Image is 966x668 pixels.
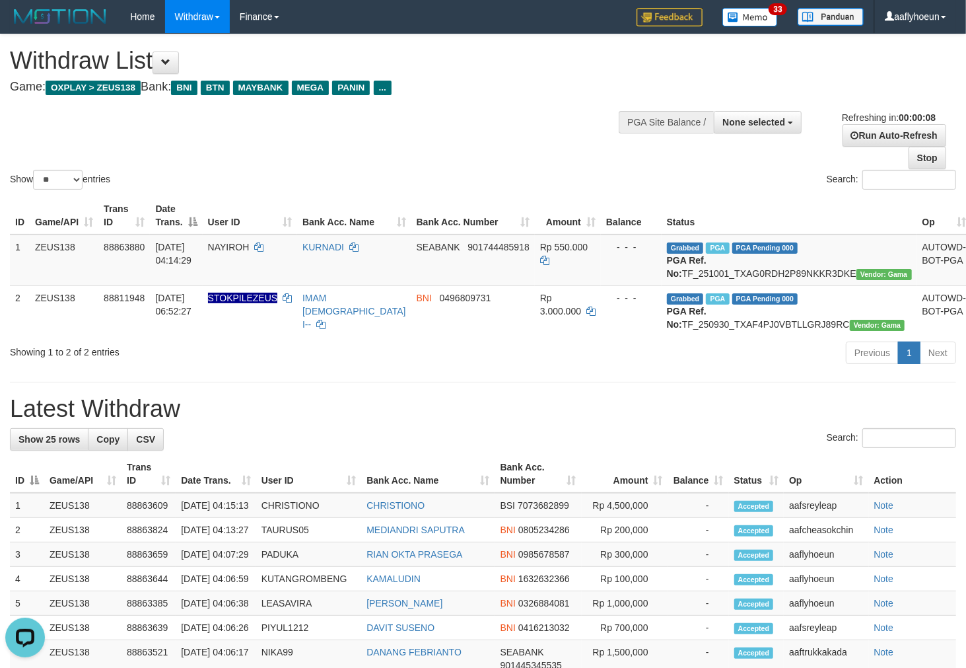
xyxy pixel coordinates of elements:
td: 2 [10,285,30,336]
span: Grabbed [667,293,704,305]
span: Accepted [734,501,774,512]
td: 88863824 [121,518,176,542]
th: Action [869,455,956,493]
td: KUTANGROMBENG [256,567,362,591]
h1: Withdraw List [10,48,631,74]
td: ZEUS138 [30,235,98,286]
th: Balance: activate to sort column ascending [668,455,729,493]
a: KURNADI [302,242,344,252]
span: CSV [136,434,155,445]
td: Rp 200,000 [582,518,668,542]
td: - [668,567,729,591]
td: Rp 1,000,000 [582,591,668,616]
a: DAVIT SUSENO [366,622,434,633]
th: Balance [601,197,662,235]
td: aafsreyleap [784,493,868,518]
span: [DATE] 06:52:27 [155,293,191,316]
label: Search: [827,170,956,190]
td: Rp 4,500,000 [582,493,668,518]
span: Vendor URL: https://trx31.1velocity.biz [850,320,905,331]
span: Show 25 rows [18,434,80,445]
div: PGA Site Balance / [619,111,714,133]
td: TF_250930_TXAF4PJ0VBTLLGRJ89RC [662,285,917,336]
a: MEDIANDRI SAPUTRA [366,525,465,535]
td: aaflyhoeun [784,591,868,616]
td: aaflyhoeun [784,542,868,567]
td: ZEUS138 [44,591,121,616]
td: PADUKA [256,542,362,567]
span: Accepted [734,648,774,659]
span: Refreshing in: [842,112,936,123]
a: CHRISTIONO [366,500,425,511]
span: Copy 901744485918 to clipboard [467,242,529,252]
span: Marked by aafsreyleap [706,293,729,305]
td: ZEUS138 [30,285,98,336]
a: IMAM [DEMOGRAPHIC_DATA] I-- [302,293,406,330]
span: Copy 0416213032 to clipboard [518,622,570,633]
td: 1 [10,235,30,286]
span: BNI [500,549,516,560]
th: Status: activate to sort column ascending [729,455,784,493]
span: BNI [500,622,516,633]
th: Bank Acc. Number: activate to sort column ascending [411,197,535,235]
span: MEGA [292,81,329,95]
td: 5 [10,591,44,616]
th: Trans ID: activate to sort column ascending [98,197,150,235]
td: - [668,542,729,567]
span: Vendor URL: https://trx31.1velocity.biz [856,269,912,280]
th: Amount: activate to sort column ascending [535,197,601,235]
td: PIYUL1212 [256,616,362,640]
td: TAURUS05 [256,518,362,542]
div: - - - [606,241,656,254]
input: Search: [862,170,956,190]
h1: Latest Withdraw [10,396,956,422]
td: 88863644 [121,567,176,591]
td: ZEUS138 [44,493,121,518]
td: 88863639 [121,616,176,640]
span: MAYBANK [233,81,289,95]
a: Note [874,598,894,609]
td: Rp 300,000 [582,542,668,567]
span: None selected [722,117,785,128]
span: NAYIROH [208,242,250,252]
th: Amount: activate to sort column ascending [582,455,668,493]
th: Bank Acc. Name: activate to sort column ascending [361,455,495,493]
td: aafsreyleap [784,616,868,640]
a: Note [874,647,894,657]
a: RIAN OKTA PRASEGA [366,549,462,560]
a: Note [874,622,894,633]
span: Copy 0326884081 to clipboard [518,598,570,609]
td: 88863385 [121,591,176,616]
span: 88811948 [104,293,145,303]
th: Trans ID: activate to sort column ascending [121,455,176,493]
td: Rp 700,000 [582,616,668,640]
span: Accepted [734,525,774,537]
strong: 00:00:08 [899,112,936,123]
div: - - - [606,291,656,305]
span: Copy 7073682899 to clipboard [518,500,569,511]
td: - [668,616,729,640]
a: Run Auto-Refresh [843,124,946,147]
th: ID [10,197,30,235]
div: Showing 1 to 2 of 2 entries [10,340,393,359]
th: Status [662,197,917,235]
label: Show entries [10,170,110,190]
td: [DATE] 04:06:38 [176,591,256,616]
th: User ID: activate to sort column ascending [203,197,297,235]
a: DANANG FEBRIANTO [366,647,462,657]
span: PANIN [332,81,370,95]
th: Bank Acc. Name: activate to sort column ascending [297,197,411,235]
a: KAMALUDIN [366,574,421,584]
span: Rp 550.000 [540,242,588,252]
a: Note [874,574,894,584]
th: User ID: activate to sort column ascending [256,455,362,493]
select: Showentries [33,170,83,190]
td: Rp 100,000 [582,567,668,591]
span: Copy 0985678587 to clipboard [518,549,570,560]
td: 88863609 [121,493,176,518]
span: SEABANK [500,647,544,657]
img: Button%20Memo.svg [722,8,778,26]
td: ZEUS138 [44,542,121,567]
td: [DATE] 04:13:27 [176,518,256,542]
td: [DATE] 04:06:59 [176,567,256,591]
